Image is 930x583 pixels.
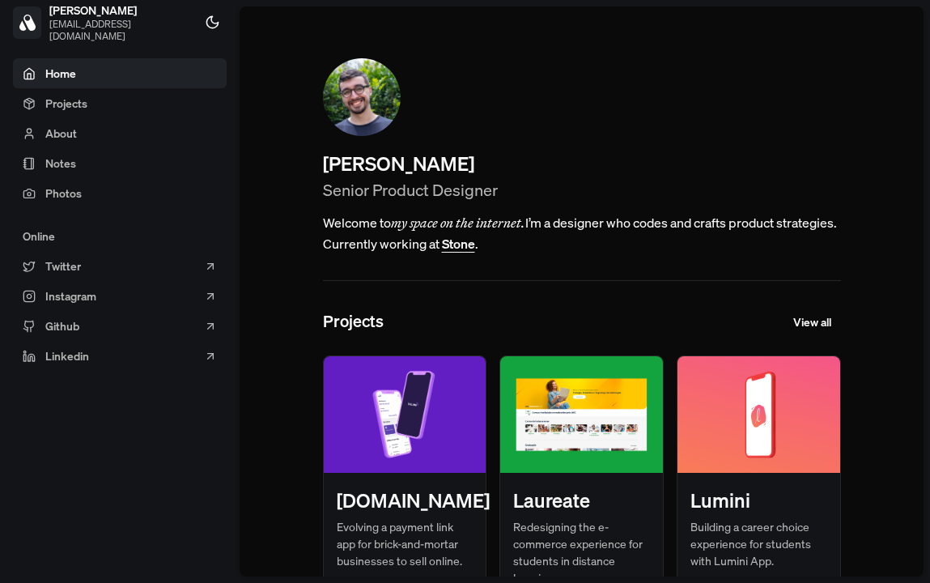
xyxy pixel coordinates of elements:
[783,307,841,336] a: View all
[323,58,401,136] img: Profile Picture
[323,212,841,254] span: Welcome to I’m a designer who codes and crafts product strategies. Currently working at .
[45,155,76,172] span: Notes
[45,257,81,274] span: Twitter
[45,287,96,304] span: Instagram
[690,486,750,515] h3: Lumini
[442,235,475,253] a: Stone
[49,3,188,18] span: [PERSON_NAME]
[323,178,841,202] h2: Senior Product Designer
[13,58,227,88] a: Home
[45,65,76,82] span: Home
[13,118,227,148] a: About
[13,178,227,208] a: Photos
[677,356,840,473] img: home_lumini-p-1080.png
[13,88,227,118] a: Projects
[337,486,490,515] h3: [DOMAIN_NAME]
[513,486,590,515] h3: Laureate
[13,221,227,251] div: Online
[690,518,827,569] p: Building a career choice experience for students with Lumini App.
[45,125,77,142] span: About
[13,148,227,178] a: Notes
[13,281,227,311] a: Instagram
[13,3,198,42] a: [PERSON_NAME][EMAIL_ADDRESS][DOMAIN_NAME]
[45,317,79,334] span: Github
[337,518,473,569] p: Evolving a payment link app for brick-and-mortar businesses to sell online.
[45,347,89,364] span: Linkedin
[500,356,663,473] img: Laureate-Home-p-1080.png
[442,237,475,250] button: Stone
[45,95,87,112] span: Projects
[323,309,384,334] h2: Projects
[13,251,227,281] a: Twitter
[391,215,525,231] em: my space on the internet.
[49,18,188,42] span: [EMAIL_ADDRESS][DOMAIN_NAME]
[13,311,227,341] a: Github
[13,341,227,371] a: Linkedin
[324,356,486,473] img: linkme_home.png
[323,149,841,178] h1: [PERSON_NAME]
[45,185,82,202] span: Photos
